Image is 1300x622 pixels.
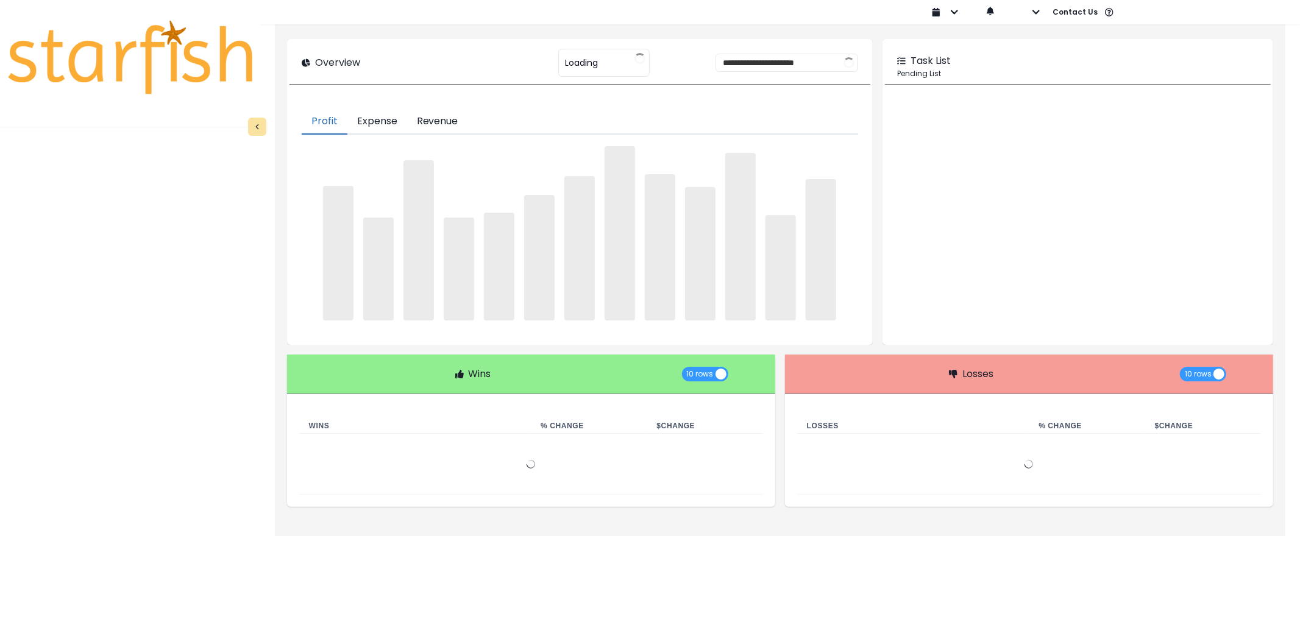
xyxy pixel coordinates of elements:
span: 10 rows [687,367,714,381]
th: Wins [299,419,531,434]
th: Losses [797,419,1029,434]
p: Overview [315,55,360,70]
button: Profit [302,109,347,135]
button: Expense [347,109,407,135]
th: $ Change [647,419,763,434]
span: ‌ [524,195,555,320]
span: 10 rows [1185,367,1212,381]
span: ‌ [363,217,394,320]
span: ‌ [403,160,434,321]
th: % Change [1029,419,1145,434]
p: Losses [962,367,993,381]
span: ‌ [725,153,756,320]
span: ‌ [484,213,514,320]
p: Pending List [897,68,1259,79]
span: ‌ [806,179,836,321]
span: ‌ [323,186,353,321]
p: Task List [911,54,951,68]
th: % Change [531,419,647,434]
span: ‌ [685,187,716,320]
span: Loading [565,50,598,76]
span: ‌ [765,215,796,320]
span: ‌ [605,146,635,320]
th: $ Change [1145,419,1261,434]
span: ‌ [564,176,595,321]
span: ‌ [645,174,675,320]
button: Revenue [407,109,468,135]
p: Wins [469,367,491,381]
span: ‌ [444,217,474,320]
